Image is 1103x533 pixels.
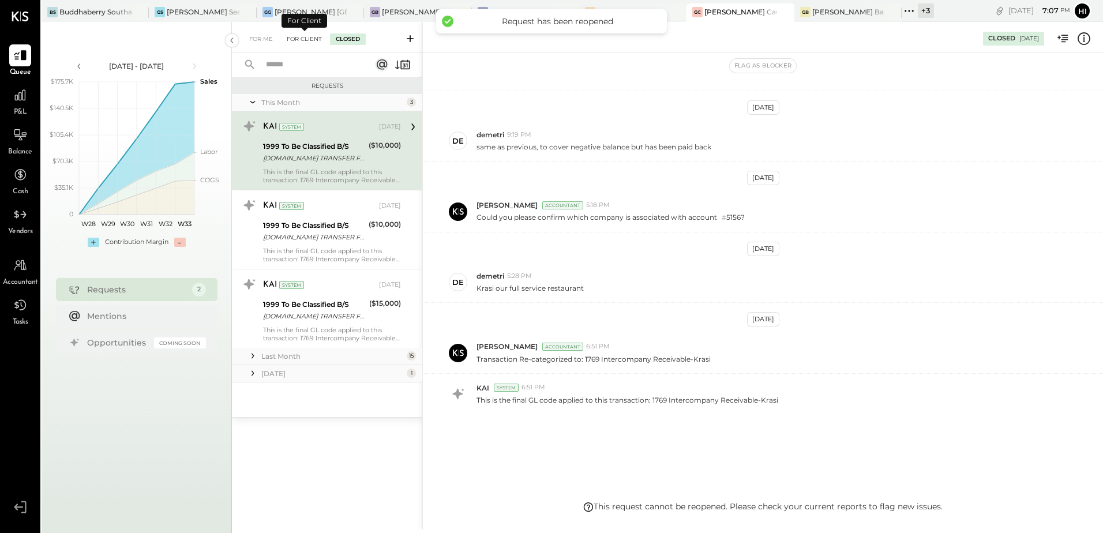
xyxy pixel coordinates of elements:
div: 1 [407,369,416,378]
div: [DATE] [1008,5,1070,16]
p: This is the final GL code applied to this transaction: 1769 Intercompany Receivable-Krasi [477,395,778,405]
div: [DATE] [379,201,401,211]
div: 1999 To Be Classified B/S [263,299,366,310]
div: GC [692,7,703,17]
span: Tasks [13,317,28,328]
div: GG [262,7,273,17]
span: Cash [13,187,28,197]
div: ($10,000) [369,219,401,230]
span: Queue [10,67,31,78]
div: [PERSON_NAME] [GEOGRAPHIC_DATA] [382,7,454,17]
div: GD [478,7,488,17]
div: System [279,202,304,210]
div: Coming Soon [154,337,206,348]
span: 6:51 PM [586,342,610,351]
p: Krasi our full service restaurant [477,283,584,293]
span: 6:51 PM [522,383,545,392]
div: [PERSON_NAME] Causeway [704,7,776,17]
div: Buddhaberry Southampton [59,7,132,17]
div: [PERSON_NAME] Seaport [167,7,239,17]
div: System [279,123,304,131]
span: Vendors [8,227,33,237]
text: W29 [100,220,115,228]
div: Closed [330,33,366,45]
button: Hi [1073,2,1091,20]
span: P&L [14,107,27,118]
div: Request has been reopened [459,16,655,27]
div: + 3 [918,3,934,18]
span: 5:18 PM [586,201,610,210]
div: [DATE] [261,369,404,378]
text: $105.4K [50,130,73,138]
a: P&L [1,84,40,118]
text: $70.3K [52,157,73,165]
div: Buddhaberry [597,7,643,17]
a: Vendors [1,204,40,237]
div: ($10,000) [369,140,401,151]
div: ($15,000) [369,298,401,309]
div: Requests [87,284,186,295]
div: de [452,136,464,147]
div: This is the final GL code applied to this transaction: 1769 Intercompany Receivable-Krasi [263,326,401,342]
div: [DATE] - [DATE] [88,61,186,71]
div: KAI [263,121,277,133]
div: 15 [407,351,416,361]
text: W28 [81,220,96,228]
div: System [279,281,304,289]
text: W30 [119,220,134,228]
div: 3 [407,97,416,107]
button: Flag as Blocker [730,59,796,73]
text: W32 [159,220,172,228]
div: [DATE] [747,100,779,115]
text: Labor [200,148,217,156]
text: W31 [140,220,152,228]
div: Mentions [87,310,200,322]
span: Balance [8,147,32,157]
div: 1999 To Be Classified B/S [263,220,365,231]
div: [PERSON_NAME] [GEOGRAPHIC_DATA] [275,7,347,17]
text: $140.5K [50,104,73,112]
div: Requests [238,82,417,90]
text: W33 [178,220,192,228]
div: Contribution Margin [105,238,168,247]
span: [PERSON_NAME] [477,341,538,351]
div: Accountant [542,201,583,209]
div: [DATE] [1019,35,1039,43]
text: $175.7K [51,77,73,85]
div: [PERSON_NAME] Back Bay [812,7,884,17]
span: # [722,213,726,222]
span: Accountant [3,277,38,288]
p: Could you please confirm which company is associated with account 5156? [477,212,745,223]
span: 5:28 PM [507,272,532,281]
div: System [494,384,519,392]
div: [DOMAIN_NAME] TRANSFER FROM ACCT 231372691 XXXXXX5156 - BUSINESS CHECKING [263,231,365,243]
span: demetri [477,271,504,281]
div: This is the final GL code applied to this transaction: 1769 Intercompany Receivable-Krasi [263,168,401,184]
div: + [88,238,99,247]
div: This is the final GL code applied to this transaction: 1769 Intercompany Receivable-Krasi [263,247,401,263]
a: Balance [1,124,40,157]
div: KAI [263,200,277,212]
div: copy link [994,5,1006,17]
a: Tasks [1,294,40,328]
div: For Me [243,33,279,45]
span: [PERSON_NAME] [477,200,538,210]
a: Queue [1,44,40,78]
div: [DATE] [379,122,401,132]
div: [DATE] [747,171,779,185]
p: same as previous, to cover negative balance but has been paid back [477,142,711,152]
div: 2 [192,283,206,296]
span: demetri [477,130,504,140]
div: [PERSON_NAME] Downtown [490,7,562,17]
div: [DATE] [747,312,779,326]
span: 9:19 PM [507,130,531,140]
span: KAI [477,383,489,393]
text: $35.1K [54,183,73,192]
div: [DATE] [379,280,401,290]
div: 1999 To Be Classified B/S [263,141,365,152]
div: KAI [263,279,277,291]
div: GB [370,7,380,17]
div: Closed [988,34,1015,43]
div: This Month [261,97,404,107]
div: For Client [282,14,327,28]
